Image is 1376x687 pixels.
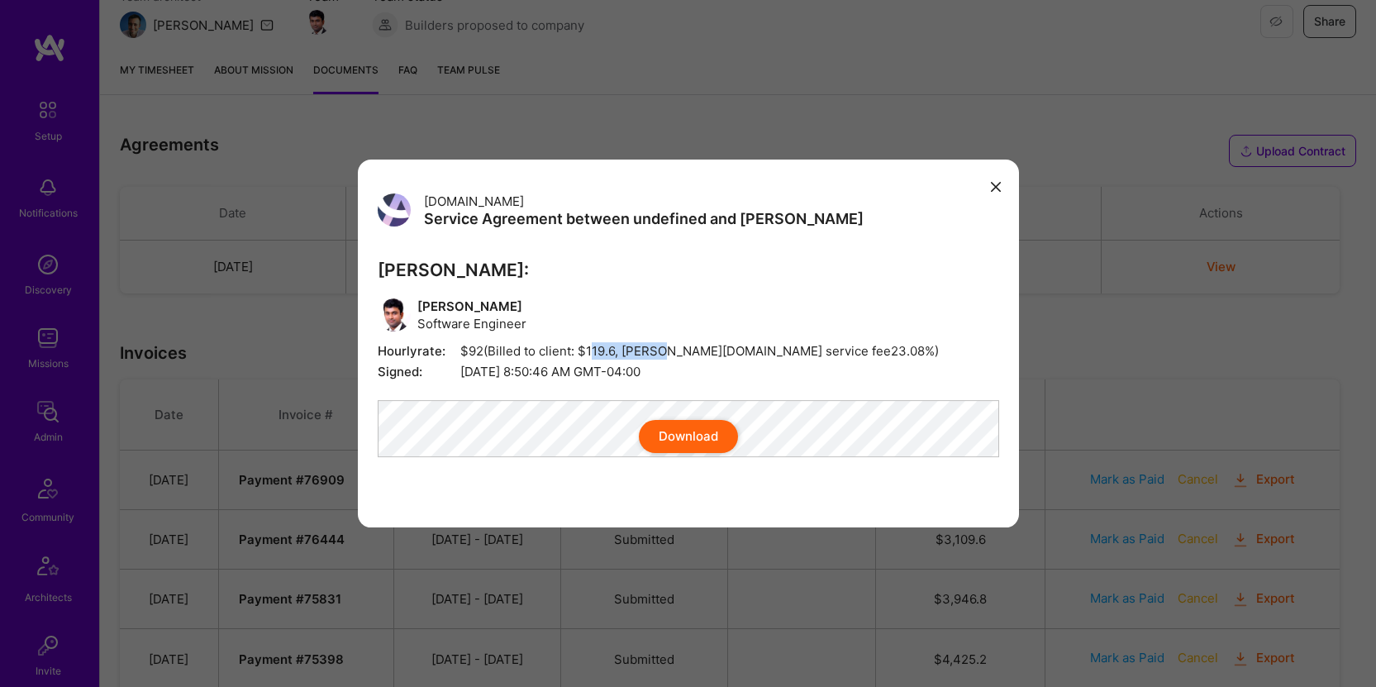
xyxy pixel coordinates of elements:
h3: [PERSON_NAME]: [378,260,999,280]
i: icon Close [991,182,1001,192]
div: modal [358,160,1019,528]
span: Software Engineer [417,315,526,332]
span: Hourly rate: [378,342,460,360]
span: [DOMAIN_NAME] [424,193,524,209]
img: User Avatar [378,193,411,227]
span: Signed: [378,363,460,380]
span: [DATE] 8:50:46 AM GMT-04:00 [378,363,999,380]
span: $92 (Billed to client: $ 119.6 , [PERSON_NAME][DOMAIN_NAME] service fee 23.08 %) [378,342,999,360]
h3: Service Agreement between undefined and [PERSON_NAME] [424,210,864,228]
button: Download [639,420,738,453]
span: [PERSON_NAME] [417,298,526,315]
img: User Avatar [378,298,411,332]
